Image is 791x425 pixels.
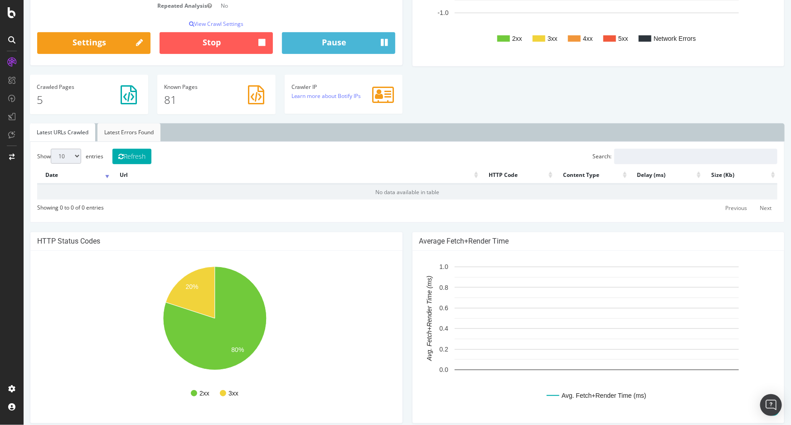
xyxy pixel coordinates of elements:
[268,84,373,90] h4: Crawler IP
[416,346,425,353] text: 0.2
[679,166,754,184] th: Size (Kb): activate to sort column ascending
[141,92,245,107] p: 81
[193,0,372,11] td: No
[457,166,531,184] th: HTTP Code: activate to sort column ascending
[6,123,72,142] a: Latest URLs Crawled
[489,35,499,42] text: 2xx
[13,92,118,107] p: 5
[416,304,425,312] text: 0.6
[569,149,754,164] label: Search:
[416,263,425,270] text: 1.0
[416,283,425,291] text: 0.8
[396,237,754,246] h4: Average Fetch+Render Time
[595,35,605,42] text: 5xx
[402,276,409,361] text: Avg. Fetch+Render Time (ms)
[538,391,623,399] text: Avg. Fetch+Render Time (ms)
[205,389,215,396] text: 3xx
[14,20,372,28] p: View Crawl Settings
[74,123,137,142] a: Latest Errors Found
[13,84,118,90] h4: Pages Crawled
[414,10,425,17] text: -1.0
[258,32,372,54] button: Pause
[14,237,372,246] h4: HTTP Status Codes
[524,35,534,42] text: 3xx
[396,258,751,416] svg: A chart.
[14,184,754,200] td: No data available in table
[14,258,369,416] svg: A chart.
[14,149,80,164] label: Show entries
[760,394,782,416] div: Open Intercom Messenger
[416,325,425,332] text: 0.4
[14,200,80,211] div: Showing 0 to 0 of 0 entries
[162,283,175,290] text: 20%
[416,366,425,373] text: 0.0
[606,166,680,184] th: Delay (ms): activate to sort column ascending
[559,35,569,42] text: 4xx
[630,35,672,42] text: Network Errors
[176,389,186,396] text: 2xx
[696,201,729,215] a: Previous
[27,149,58,164] select: Showentries
[14,166,88,184] th: Date: activate to sort column ascending
[141,84,245,90] h4: Pages Known
[136,32,249,54] button: Stop
[268,92,338,100] a: Learn more about Botify IPs
[14,0,193,11] td: Repeated Analysis
[208,346,220,353] text: 80%
[88,166,457,184] th: Url: activate to sort column ascending
[89,149,128,164] button: Refresh
[14,32,127,54] a: Settings
[591,149,754,164] input: Search:
[730,201,754,215] a: Next
[531,166,606,184] th: Content Type: activate to sort column ascending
